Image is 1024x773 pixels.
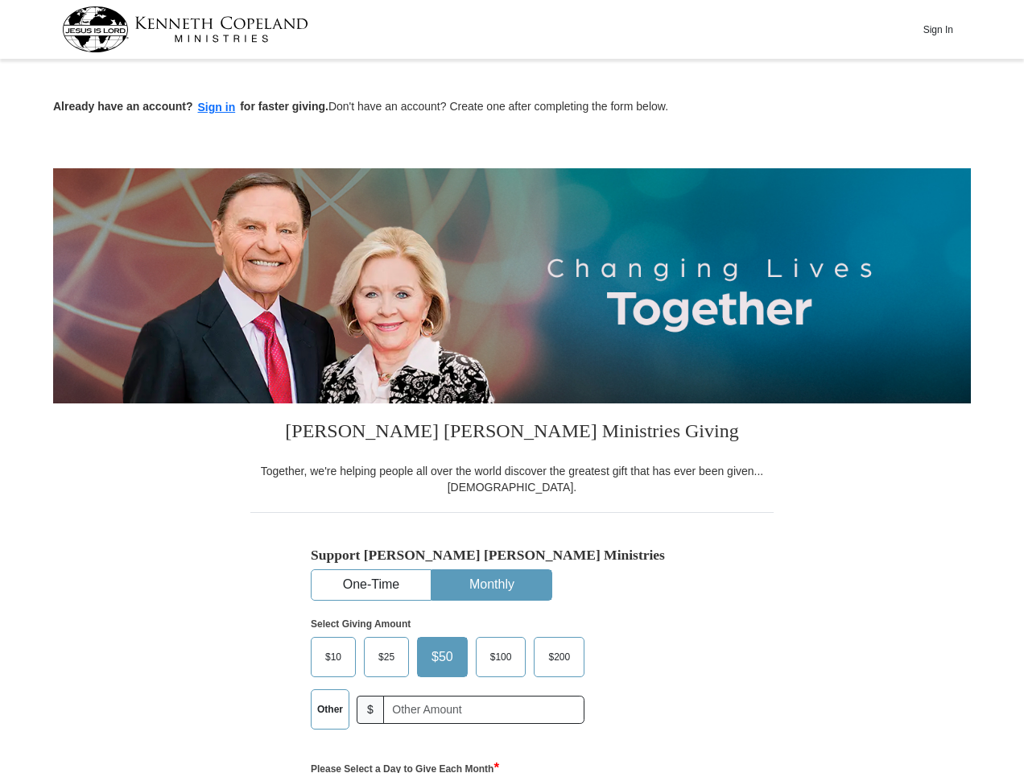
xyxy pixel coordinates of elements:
[914,17,962,42] button: Sign In
[53,98,971,117] p: Don't have an account? Create one after completing the form below.
[317,645,349,669] span: $10
[312,570,431,600] button: One-Time
[482,645,520,669] span: $100
[311,618,411,630] strong: Select Giving Amount
[423,645,461,669] span: $50
[250,463,774,495] div: Together, we're helping people all over the world discover the greatest gift that has ever been g...
[193,98,241,117] button: Sign in
[250,403,774,463] h3: [PERSON_NAME] [PERSON_NAME] Ministries Giving
[383,696,584,724] input: Other Amount
[540,645,578,669] span: $200
[432,570,551,600] button: Monthly
[357,696,384,724] span: $
[53,100,328,113] strong: Already have an account? for faster giving.
[62,6,308,52] img: kcm-header-logo.svg
[370,645,403,669] span: $25
[312,690,349,729] label: Other
[311,547,713,564] h5: Support [PERSON_NAME] [PERSON_NAME] Ministries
